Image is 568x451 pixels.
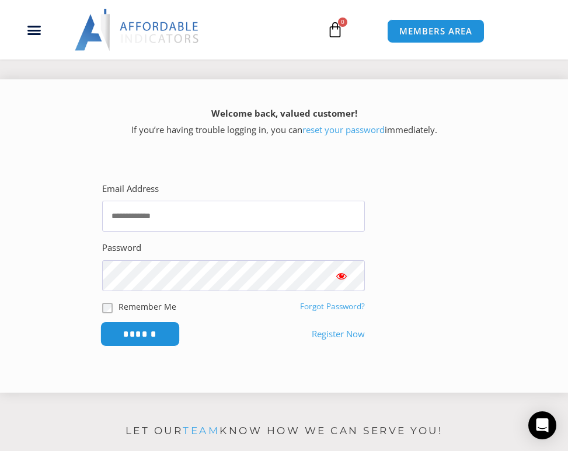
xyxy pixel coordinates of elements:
[119,300,176,313] label: Remember Me
[20,106,548,138] p: If you’re having trouble logging in, you can immediately.
[102,181,159,197] label: Email Address
[183,425,219,436] a: team
[211,107,357,119] strong: Welcome back, valued customer!
[318,260,365,291] button: Show password
[387,19,485,43] a: MEMBERS AREA
[338,18,347,27] span: 0
[302,124,385,135] a: reset your password
[312,326,365,342] a: Register Now
[399,27,472,36] span: MEMBERS AREA
[528,411,556,439] div: Open Intercom Messenger
[102,240,141,256] label: Password
[300,301,365,312] a: Forgot Password?
[6,19,62,41] div: Menu Toggle
[75,9,200,51] img: LogoAI | Affordable Indicators – NinjaTrader
[309,13,361,47] a: 0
